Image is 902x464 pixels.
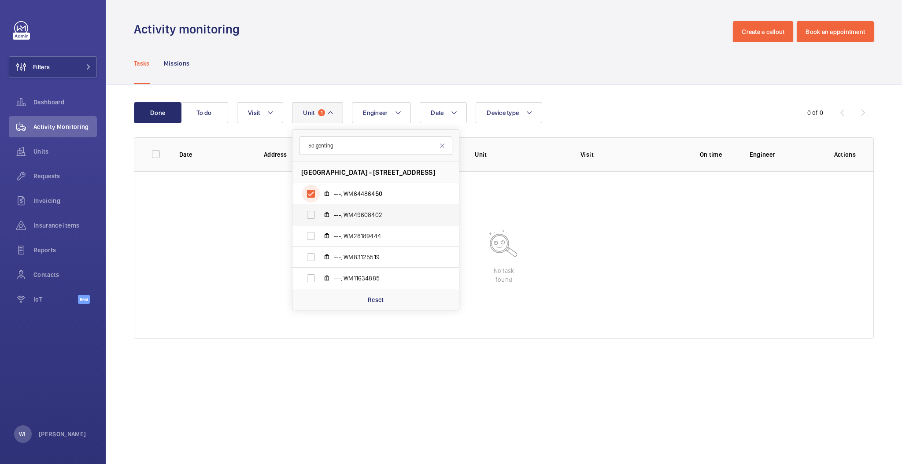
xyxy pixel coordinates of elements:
p: WL [19,430,27,438]
span: ---, WM28189444 [334,232,436,240]
span: IoT [33,295,78,304]
p: Engineer [750,150,820,159]
span: 50 [375,190,382,197]
p: [PERSON_NAME] [39,430,86,438]
p: Unit [475,150,566,159]
input: Search by unit or address [299,136,452,155]
p: Tasks [134,59,150,68]
span: Requests [33,172,97,180]
button: Unit1 [292,102,343,123]
span: 1 [318,109,325,116]
p: Reset [368,295,384,304]
span: Date [431,109,444,116]
span: Reports [33,246,97,254]
span: ---, WM83125519 [334,253,436,261]
span: Insurance items [33,221,97,230]
p: Visit [580,150,672,159]
button: Create a callout [733,21,793,42]
span: Invoicing [33,196,97,205]
button: Device type [476,102,542,123]
span: ---, WM49608402 [334,210,436,219]
div: 0 of 0 [807,108,823,117]
span: Device type [487,109,519,116]
span: Units [33,147,97,156]
span: Filters [33,63,50,71]
button: Date [420,102,467,123]
span: Unit [303,109,314,116]
button: Engineer [352,102,411,123]
button: To do [181,102,228,123]
button: Book an appointment [797,21,874,42]
p: Address [264,150,461,159]
span: Beta [78,295,90,304]
button: Visit [237,102,283,123]
span: Contacts [33,270,97,279]
h1: Activity monitoring [134,21,245,37]
p: Missions [164,59,190,68]
p: Actions [834,150,856,159]
p: No task found [494,266,514,284]
button: Done [134,102,181,123]
span: Dashboard [33,98,97,107]
span: ---, WM644864 [334,189,436,198]
span: Engineer [363,109,388,116]
button: Filters [9,56,97,77]
span: Visit [248,109,260,116]
span: Activity Monitoring [33,122,97,131]
p: Date [179,150,250,159]
p: On time [686,150,736,159]
span: [GEOGRAPHIC_DATA] - [STREET_ADDRESS] [301,168,435,177]
span: ---, WM11634885 [334,274,436,283]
